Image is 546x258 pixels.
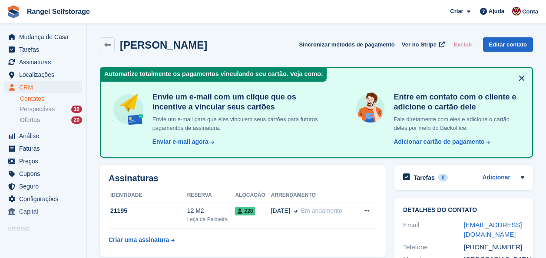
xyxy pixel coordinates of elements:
[149,115,319,132] p: Envie um e-mail para que eles vinculem seus cartões para futuros pagamentos de assinatura.
[271,189,356,202] th: Arrendamento
[403,242,464,252] div: Telefone
[4,142,82,155] a: menu
[19,205,71,218] span: Capital
[438,174,448,182] div: 0
[20,105,82,114] a: Perspectivas 19
[390,92,522,112] h4: Entre em contato com o cliente e adicione o cartão dele
[19,81,71,93] span: CRM
[4,69,82,81] a: menu
[8,225,86,234] span: Vitrine
[23,4,93,19] a: Rangel Selfstorage
[403,220,464,240] div: Email
[354,92,387,125] img: get-in-touch-e3e95b6451f4e49772a6039d3abdde126589d6f45a760754adfa51be33bf0f70.svg
[120,39,207,51] h2: [PERSON_NAME]
[19,130,71,142] span: Análise
[72,237,82,247] a: Loja de pré-visualização
[19,43,71,56] span: Tarefas
[20,95,82,103] a: Contatos
[4,81,82,93] a: menu
[7,5,20,18] img: stora-icon-8386f47178a22dfd0bd8f6a31ec36ba5ce8667c1dd55bd0f319d3a0aa187defe.svg
[101,68,327,82] div: Automatize totalmente os pagamentos vinculando seu cartão. Veja como:
[464,221,522,238] a: [EMAIL_ADDRESS][DOMAIN_NAME]
[402,40,437,49] span: Ver no Stripe
[71,106,82,113] div: 19
[19,155,71,167] span: Preços
[4,130,82,142] a: menu
[111,92,146,126] img: send-email-b5881ef4c8f827a638e46e229e590028c7e36e3a6c99d2365469aff88783de13.svg
[482,173,510,183] a: Adicionar
[187,189,235,202] th: Reserva
[235,189,271,202] th: Alocação
[4,205,82,218] a: menu
[4,56,82,68] a: menu
[301,207,342,214] span: Em andamento
[512,7,521,16] img: Diana Moreira
[19,56,71,68] span: Assinaturas
[187,215,235,223] div: Leça da Palmeira
[109,232,175,248] a: Criar uma assinatura
[414,174,435,182] h2: Tarefas
[450,7,463,16] span: Criar
[19,168,71,180] span: Cupons
[71,116,82,124] div: 20
[4,155,82,167] a: menu
[19,69,71,81] span: Localizações
[394,137,484,146] div: Adicionar cartão de pagamento
[109,235,169,245] div: Criar uma assinatura
[20,116,82,125] a: Ofertas 20
[4,180,82,192] a: menu
[489,7,504,16] span: Ajuda
[390,137,491,146] a: Adicionar cartão de pagamento
[19,31,71,43] span: Mudança de Casa
[390,115,522,132] p: Fale diretamente com eles e adicione o cartão deles por meio do Backoffice.
[450,37,476,52] button: Excluir
[522,7,538,16] span: Conta
[403,207,524,214] h2: Detalhes do contato
[271,206,290,215] span: [DATE]
[20,116,40,124] span: Ofertas
[4,193,82,205] a: menu
[152,137,208,146] div: Enviar e-mail agora
[187,206,235,215] div: 12 M2
[235,207,255,215] span: 228
[464,242,525,252] div: [PHONE_NUMBER]
[19,193,71,205] span: Configurações
[20,105,55,113] span: Perspectivas
[398,37,447,52] a: Ver no Stripe
[19,236,71,248] span: Portal de reservas
[19,180,71,192] span: Seguro
[149,92,319,112] h4: Envie um e-mail com um clique que os incentive a vincular seus cartões
[19,142,71,155] span: Faturas
[109,206,187,215] div: 21195
[4,43,82,56] a: menu
[4,31,82,43] a: menu
[4,168,82,180] a: menu
[483,37,533,52] a: Editar contato
[109,173,377,183] h2: Assinaturas
[109,189,187,202] th: Identidade
[4,236,82,248] a: menu
[299,37,394,52] button: Sincronizar métodos de pagamento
